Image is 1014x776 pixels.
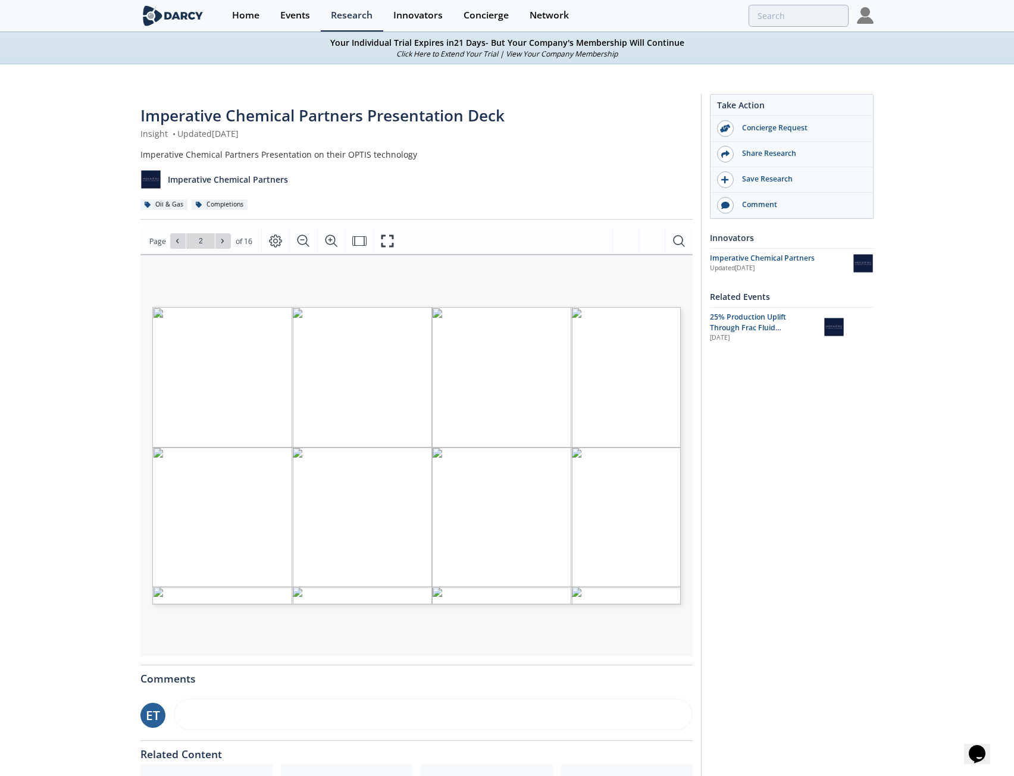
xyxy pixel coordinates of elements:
div: Completions [192,199,248,210]
div: Research [331,11,373,20]
div: Concierge Request [734,123,867,133]
div: [DATE] [710,333,815,343]
div: Imperative Chemical Partners Presentation on their OPTIS technology [140,148,693,161]
img: Profile [857,7,874,24]
div: Oil & Gas [140,199,187,210]
div: Save Research [734,174,867,184]
div: Concierge [464,11,509,20]
div: Updated [DATE] [710,264,853,273]
a: Click Here to Extend Your Trial [396,49,498,59]
span: • [170,128,177,139]
a: Imperative Chemical Partners Updated[DATE] Imperative Chemical Partners [710,253,874,274]
span: | [500,49,504,59]
div: Comment [734,199,867,210]
div: Imperative Chemical Partners [710,253,853,264]
div: Innovators [393,11,443,20]
img: Imperative Chemical Partners [824,317,844,337]
div: Take Action [711,99,873,116]
div: Comments [140,665,693,684]
div: Innovators [710,227,874,248]
a: 25% Production Uplift Through Frac Fluid Optimization [DATE] Imperative Chemical Partners [710,312,874,343]
div: Related Events [710,286,874,307]
input: Advanced Search [749,5,849,27]
img: logo-wide.svg [140,5,205,26]
div: Share Research [734,148,867,159]
div: Home [232,11,259,20]
span: 25% Production Uplift Through Frac Fluid Optimization [710,312,786,344]
img: Imperative Chemical Partners [853,253,874,274]
a: View Your Company Membership [506,49,618,59]
div: Events [280,11,310,20]
div: Network [530,11,569,20]
div: Related Content [140,741,693,760]
p: Imperative Chemical Partners [168,173,288,186]
div: Insight Updated [DATE] [140,127,693,140]
div: ET [140,703,165,728]
span: Imperative Chemical Partners Presentation Deck [140,105,505,126]
iframe: chat widget [964,728,1002,764]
